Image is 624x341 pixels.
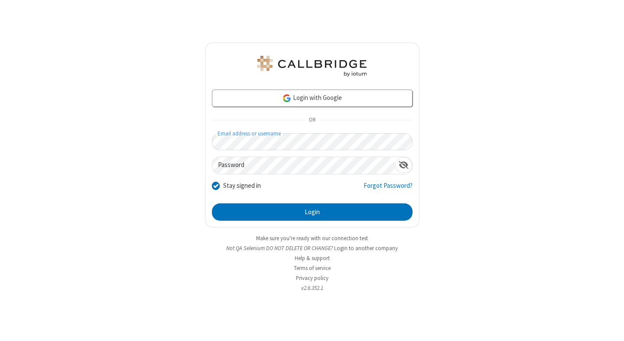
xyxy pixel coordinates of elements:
[364,181,413,197] a: Forgot Password?
[212,157,395,174] input: Password
[395,157,412,173] div: Show password
[212,203,413,221] button: Login
[305,114,319,126] span: OR
[256,56,368,77] img: QA Selenium DO NOT DELETE OR CHANGE
[205,284,419,292] li: v2.6.352.1
[334,244,398,252] button: Login to another company
[256,235,368,242] a: Make sure you're ready with our connection test
[212,133,413,150] input: Email address or username
[212,90,413,107] a: Login with Google
[205,244,419,252] li: Not QA Selenium DO NOT DELETE OR CHANGE?
[295,254,330,262] a: Help & support
[223,181,261,191] label: Stay signed in
[296,274,328,282] a: Privacy policy
[602,318,617,335] iframe: Chat
[282,93,292,103] img: google-icon.png
[294,264,331,272] a: Terms of service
